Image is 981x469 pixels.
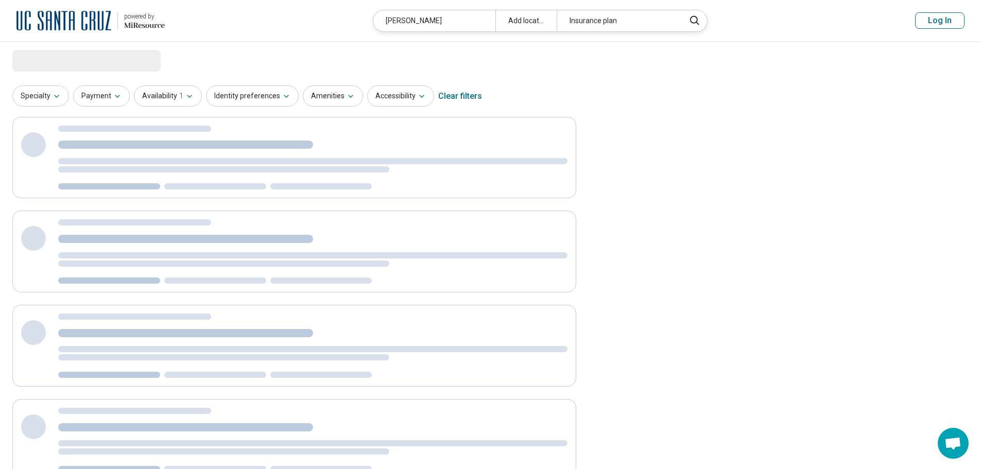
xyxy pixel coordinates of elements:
span: Loading... [12,50,99,71]
div: [PERSON_NAME] [373,10,495,31]
div: Add location [495,10,557,31]
span: 1 [179,91,183,101]
button: Specialty [12,85,69,107]
button: Accessibility [367,85,434,107]
button: Log In [915,12,965,29]
div: Clear filters [438,84,482,109]
button: Identity preferences [206,85,299,107]
a: University of California at Santa Cruzpowered by [16,8,165,33]
div: Insurance plan [557,10,679,31]
div: powered by [124,12,165,21]
button: Availability1 [134,85,202,107]
div: Open chat [938,428,969,459]
button: Payment [73,85,130,107]
button: Amenities [303,85,363,107]
img: University of California at Santa Cruz [16,8,111,33]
